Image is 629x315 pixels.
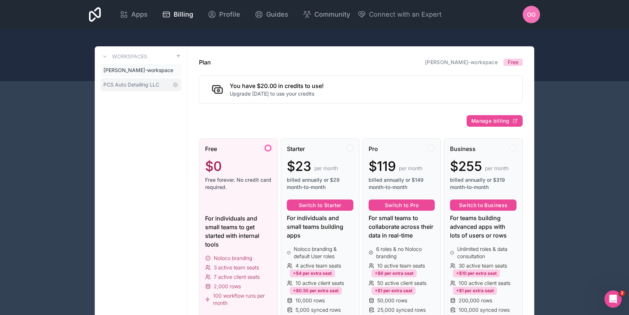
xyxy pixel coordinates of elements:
h2: You have $20.00 in credits to use! [230,81,324,90]
div: For individuals and small teams building apps [287,214,353,240]
span: 30 active team seats [459,262,507,269]
button: Manage billing [467,115,523,127]
div: +$6 per extra seat [371,269,417,277]
div: For individuals and small teams to get started with internal tools [205,214,272,249]
span: Free forever. No credit card required. [205,176,272,191]
a: [PERSON_NAME]-workspace [101,64,181,77]
span: billed annually or $29 month-to-month [287,176,353,191]
span: 100,000 synced rows [459,306,510,314]
span: 2,000 rows [214,283,241,290]
span: per month [399,165,422,172]
h1: Plan [199,58,211,67]
span: OG [527,10,536,19]
span: 10 active team seats [377,262,425,269]
span: Business [450,144,476,153]
span: 25,000 synced rows [377,306,426,314]
span: 2 [619,290,625,296]
span: $255 [450,159,482,173]
div: +$1 per extra seat [453,287,497,295]
span: Billing [174,9,193,20]
span: Apps [131,9,148,20]
span: $23 [287,159,311,173]
span: Manage billing [471,118,509,124]
span: Starter [287,144,305,153]
span: 10,000 rows [296,297,325,304]
span: 200,000 rows [459,297,492,304]
span: 100 active client seats [459,280,510,287]
span: Connect with an Expert [369,9,442,20]
span: $0 [205,159,222,173]
span: Profile [219,9,240,20]
div: +$1 per extra seat [371,287,416,295]
span: Community [314,9,350,20]
span: 5,000 synced rows [296,306,341,314]
div: +$4 per extra seat [290,269,335,277]
button: Switch to Starter [287,199,353,211]
span: 50,000 rows [377,297,407,304]
span: Guides [266,9,288,20]
a: PCS Auto Detailing LLC [101,78,181,91]
span: Pro [369,144,378,153]
a: Apps [114,7,153,22]
span: billed annually or $149 month-to-month [369,176,435,191]
span: 4 active team seats [296,262,341,269]
iframe: Intercom live chat [604,290,622,308]
span: 3 active team seats [214,264,259,271]
h3: Workspaces [112,53,147,60]
span: 50 active client seats [377,280,426,287]
div: For teams building advanced apps with lots of users or rows [450,214,517,240]
span: $119 [369,159,396,173]
button: Switch to Pro [369,199,435,211]
span: Free [205,144,217,153]
a: Guides [249,7,294,22]
span: Noloco branding [214,255,252,262]
span: per month [485,165,509,172]
a: Community [297,7,356,22]
span: 6 roles & no Noloco branding [376,245,435,260]
span: [PERSON_NAME]-workspace [103,67,173,74]
button: Connect with an Expert [357,9,442,20]
a: [PERSON_NAME]-workspace [425,59,498,65]
span: 100 workflow runs per month [213,292,272,307]
span: 10 active client seats [296,280,344,287]
span: Unlimited roles & data consultation [457,245,517,260]
div: +$10 per extra seat [453,269,500,277]
a: Profile [202,7,246,22]
span: PCS Auto Detailing LLC [103,81,159,88]
a: Workspaces [101,52,147,61]
span: per month [314,165,338,172]
span: Free [508,59,518,66]
span: billed annually or $319 month-to-month [450,176,517,191]
div: For small teams to collaborate across their data in real-time [369,214,435,240]
span: Noloco branding & default User roles [294,245,353,260]
button: Switch to Business [450,199,517,211]
div: +$0.50 per extra seat [290,287,342,295]
a: Billing [156,7,199,22]
p: Upgrade [DATE] to use your credits [230,90,324,97]
span: 7 active client seats [214,273,260,281]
